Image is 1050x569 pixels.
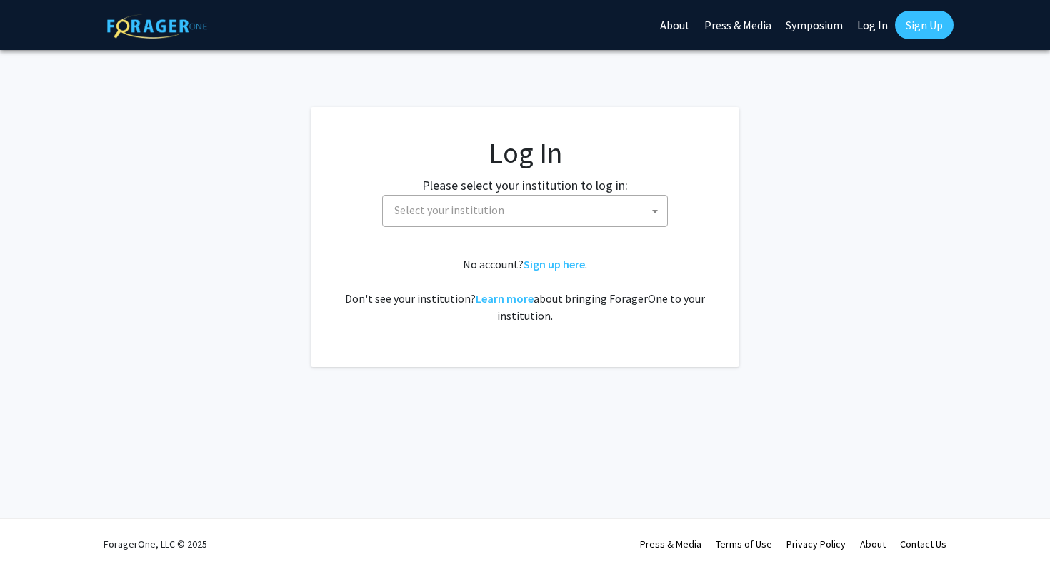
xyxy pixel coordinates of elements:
[394,203,504,217] span: Select your institution
[786,538,846,550] a: Privacy Policy
[476,291,534,306] a: Learn more about bringing ForagerOne to your institution
[339,136,711,170] h1: Log In
[524,257,585,271] a: Sign up here
[900,538,946,550] a: Contact Us
[104,519,207,569] div: ForagerOne, LLC © 2025
[389,196,667,225] span: Select your institution
[640,538,701,550] a: Press & Media
[422,176,628,195] label: Please select your institution to log in:
[716,538,772,550] a: Terms of Use
[107,14,207,39] img: ForagerOne Logo
[895,11,954,39] a: Sign Up
[860,538,886,550] a: About
[339,256,711,324] div: No account? . Don't see your institution? about bringing ForagerOne to your institution.
[382,195,668,227] span: Select your institution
